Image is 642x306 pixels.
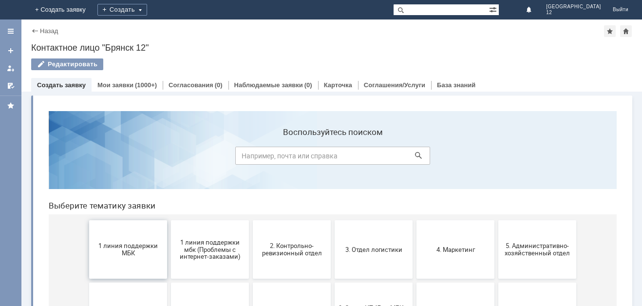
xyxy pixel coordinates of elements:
[37,81,86,89] a: Создать заявку
[457,179,535,238] button: Отдел ИТ (1С)
[3,43,19,58] a: Создать заявку
[546,10,601,16] span: 12
[97,4,147,16] div: Создать
[212,117,290,175] button: 2. Контрольно-ревизионный отдел
[324,81,352,89] a: Карточка
[130,117,208,175] button: 1 линия поддержки мбк (Проблемы с интернет-заказами)
[133,135,205,157] span: 1 линия поддержки мбк (Проблемы с интернет-заказами)
[460,260,532,282] span: [PERSON_NAME]. Услуги ИТ для МБК (оформляет L1)
[48,242,126,300] button: Отдел-ИТ (Битрикс24 и CRM)
[364,81,425,89] a: Соглашения/Услуги
[460,139,532,153] span: 5. Административно-хозяйственный отдел
[212,242,290,300] button: Финансовый отдел
[169,81,213,89] a: Согласования
[297,142,369,150] span: 3. Отдел логистики
[437,81,475,89] a: База знаний
[130,242,208,300] button: Отдел-ИТ (Офис)
[376,242,453,300] button: Это соглашение не активно!
[457,242,535,300] button: [PERSON_NAME]. Услуги ИТ для МБК (оформляет L1)
[294,117,372,175] button: 3. Отдел логистики
[133,267,205,274] span: Отдел-ИТ (Офис)
[294,242,372,300] button: Франчайзинг
[48,117,126,175] button: 1 линия поддержки МБК
[620,25,632,37] div: Сделать домашней страницей
[294,179,372,238] button: 9. Отдел-ИТ (Для МБК и Пекарни)
[378,205,451,212] span: Бухгалтерия (для мбк)
[194,24,389,34] label: Воспользуйтесь поиском
[604,25,616,37] div: Добавить в избранное
[215,139,287,153] span: 2. Контрольно-ревизионный отдел
[376,179,453,238] button: Бухгалтерия (для мбк)
[297,267,369,274] span: Франчайзинг
[304,81,312,89] div: (0)
[97,81,133,89] a: Мои заявки
[51,264,123,278] span: Отдел-ИТ (Битрикс24 и CRM)
[460,205,532,212] span: Отдел ИТ (1С)
[3,60,19,76] a: Мои заявки
[489,4,499,14] span: Расширенный поиск
[457,117,535,175] button: 5. Административно-хозяйственный отдел
[215,205,287,212] span: 8. Отдел качества
[31,43,632,53] div: Контактное лицо "Брянск 12"
[51,139,123,153] span: 1 линия поддержки МБК
[378,142,451,150] span: 4. Маркетинг
[546,4,601,10] span: [GEOGRAPHIC_DATA]
[51,205,123,212] span: 6. Закупки
[215,267,287,274] span: Финансовый отдел
[194,43,389,61] input: Например, почта или справка
[215,81,223,89] div: (0)
[40,27,58,35] a: Назад
[135,81,157,89] div: (1000+)
[3,78,19,94] a: Мои согласования
[8,97,576,107] header: Выберите тематику заявки
[234,81,303,89] a: Наблюдаемые заявки
[133,205,205,212] span: 7. Служба безопасности
[376,117,453,175] button: 4. Маркетинг
[130,179,208,238] button: 7. Служба безопасности
[297,201,369,216] span: 9. Отдел-ИТ (Для МБК и Пекарни)
[48,179,126,238] button: 6. Закупки
[212,179,290,238] button: 8. Отдел качества
[378,264,451,278] span: Это соглашение не активно!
